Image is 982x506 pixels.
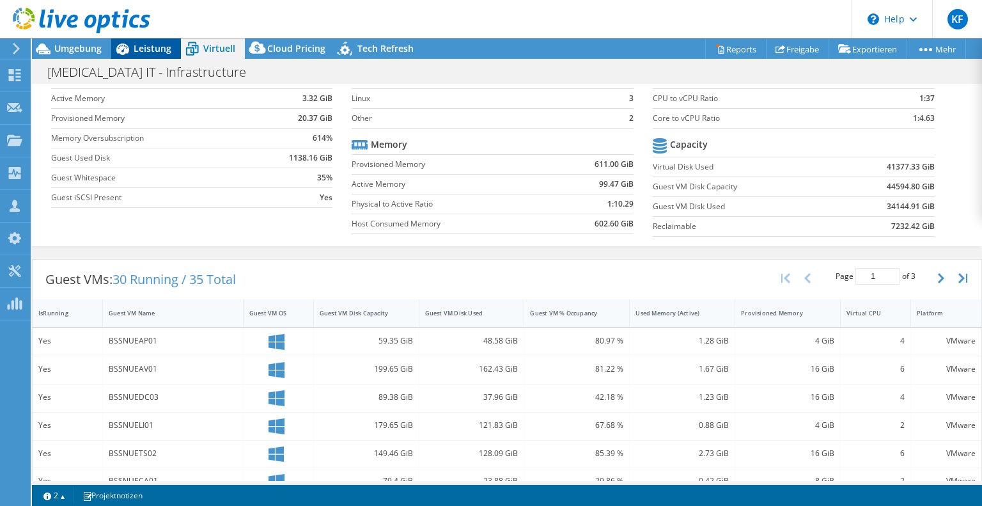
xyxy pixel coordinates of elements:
[635,418,729,432] div: 0.88 GiB
[109,334,237,348] div: BSSNUEAP01
[109,390,237,404] div: BSSNUEDC03
[595,158,634,171] b: 611.00 GiB
[836,268,916,285] span: Page of
[352,178,552,191] label: Active Memory
[741,474,834,488] div: 8 GiB
[425,474,518,488] div: 23.88 GiB
[846,334,905,348] div: 4
[855,268,900,285] input: jump to page
[917,447,976,461] div: VMware
[109,418,237,432] div: BSSNUELI01
[917,362,976,376] div: VMware
[846,390,905,404] div: 4
[868,13,879,25] svg: \n
[51,132,260,145] label: Memory Oversubscription
[917,474,976,488] div: VMware
[741,362,834,376] div: 16 GiB
[352,92,607,105] label: Linux
[635,390,729,404] div: 1.23 GiB
[846,447,905,461] div: 6
[846,362,905,376] div: 6
[320,362,413,376] div: 199.65 GiB
[635,362,729,376] div: 1.67 GiB
[907,39,966,59] a: Mehr
[530,418,623,432] div: 67.68 %
[846,418,905,432] div: 2
[887,161,935,173] b: 41377.33 GiB
[35,487,74,503] a: 2
[653,200,837,213] label: Guest VM Disk Used
[917,390,976,404] div: VMware
[352,112,607,125] label: Other
[530,334,623,348] div: 80.97 %
[653,92,870,105] label: CPU to vCPU Ratio
[741,390,834,404] div: 16 GiB
[530,474,623,488] div: 29.86 %
[38,418,97,432] div: Yes
[635,447,729,461] div: 2.73 GiB
[913,112,935,125] b: 1:4.63
[352,158,552,171] label: Provisioned Memory
[846,309,889,317] div: Virtual CPU
[917,418,976,432] div: VMware
[352,217,552,230] label: Host Consumed Memory
[38,309,81,317] div: IsRunning
[298,112,332,125] b: 20.37 GiB
[635,334,729,348] div: 1.28 GiB
[289,152,332,164] b: 1138.16 GiB
[51,191,260,204] label: Guest iSCSI Present
[741,334,834,348] div: 4 GiB
[33,260,249,299] div: Guest VMs:
[607,198,634,210] b: 1:10.29
[917,334,976,348] div: VMware
[530,390,623,404] div: 42.18 %
[829,39,907,59] a: Exportieren
[425,390,518,404] div: 37.96 GiB
[741,447,834,461] div: 16 GiB
[38,362,97,376] div: Yes
[425,334,518,348] div: 48.58 GiB
[911,271,916,281] span: 3
[113,271,236,288] span: 30 Running / 35 Total
[595,217,634,230] b: 602.60 GiB
[320,309,398,317] div: Guest VM Disk Capacity
[635,474,729,488] div: 0.42 GiB
[109,447,237,461] div: BSSNUETS02
[846,474,905,488] div: 2
[599,178,634,191] b: 99.47 GiB
[629,112,634,125] b: 2
[357,42,414,54] span: Tech Refresh
[530,362,623,376] div: 81.22 %
[134,42,171,54] span: Leistung
[317,171,332,184] b: 35%
[741,309,819,317] div: Provisioned Memory
[51,112,260,125] label: Provisioned Memory
[425,447,518,461] div: 128.09 GiB
[425,362,518,376] div: 162.43 GiB
[947,9,968,29] span: KF
[74,487,152,503] a: Projektnotizen
[653,112,870,125] label: Core to vCPU Ratio
[425,309,503,317] div: Guest VM Disk Used
[917,309,960,317] div: Platform
[313,132,332,145] b: 614%
[670,138,708,151] b: Capacity
[109,362,237,376] div: BSSNUEAV01
[425,418,518,432] div: 121.83 GiB
[530,447,623,461] div: 85.39 %
[320,334,413,348] div: 59.35 GiB
[38,334,97,348] div: Yes
[42,65,266,79] h1: [MEDICAL_DATA] IT - Infrastructure
[203,42,235,54] span: Virtuell
[320,474,413,488] div: 79.4 GiB
[741,418,834,432] div: 4 GiB
[530,309,608,317] div: Guest VM % Occupancy
[887,200,935,213] b: 34144.91 GiB
[38,447,97,461] div: Yes
[320,390,413,404] div: 89.38 GiB
[653,180,837,193] label: Guest VM Disk Capacity
[887,180,935,193] b: 44594.80 GiB
[109,309,222,317] div: Guest VM Name
[109,474,237,488] div: BSSNUECA01
[371,138,407,151] b: Memory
